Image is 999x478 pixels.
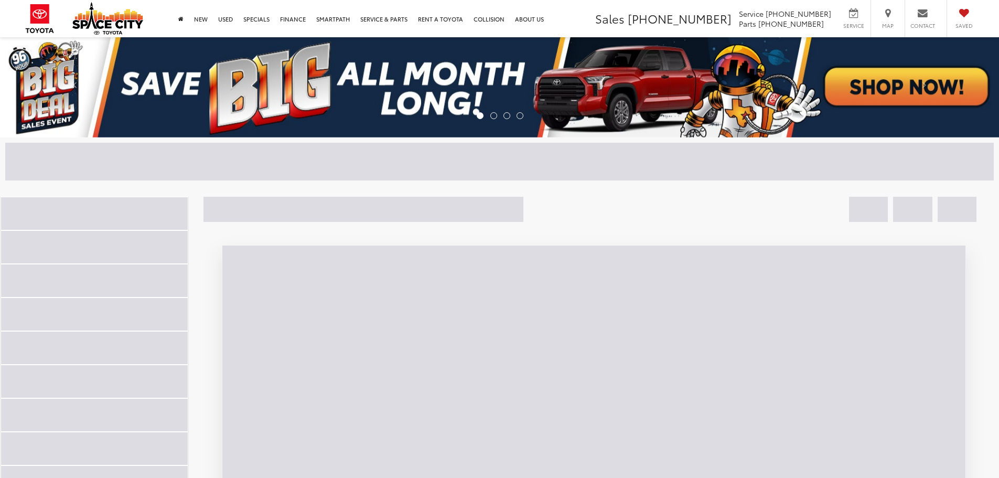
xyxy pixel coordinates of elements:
span: Parts [739,18,756,29]
img: Space City Toyota [72,2,143,35]
span: Contact [910,22,935,29]
span: Service [739,8,764,19]
span: [PHONE_NUMBER] [766,8,831,19]
span: [PHONE_NUMBER] [758,18,824,29]
span: Map [876,22,899,29]
span: Service [842,22,865,29]
span: Saved [952,22,975,29]
span: Sales [595,10,625,27]
span: [PHONE_NUMBER] [628,10,732,27]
